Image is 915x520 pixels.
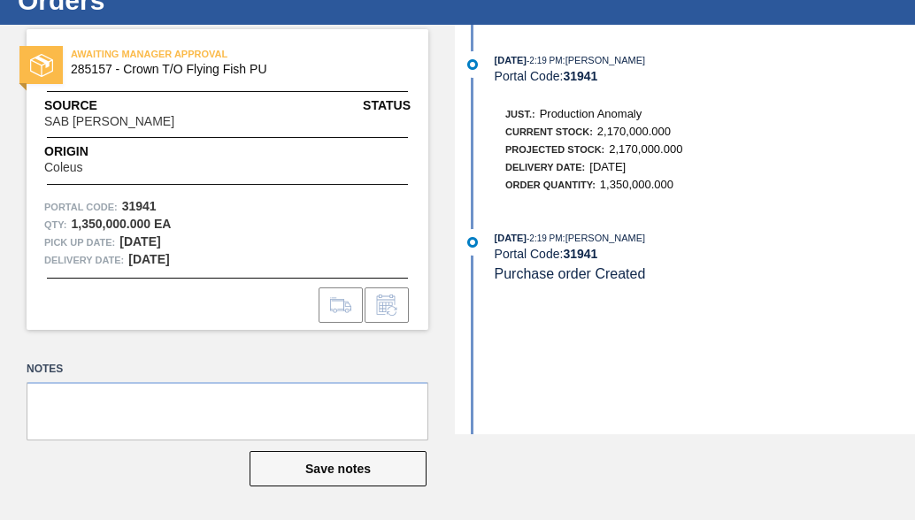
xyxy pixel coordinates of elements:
[505,109,535,119] span: Just.:
[44,198,118,216] span: Portal Code:
[27,356,428,382] label: Notes
[44,115,174,128] span: SAB [PERSON_NAME]
[609,142,682,156] span: 2,170,000.000
[563,233,646,243] span: : [PERSON_NAME]
[44,233,115,251] span: Pick up Date:
[527,56,563,65] span: - 2:19 PM
[563,69,597,83] strong: 31941
[128,252,169,266] strong: [DATE]
[363,96,411,115] span: Status
[365,287,409,323] div: Inform order change
[495,233,527,243] span: [DATE]
[467,59,478,70] img: atual
[527,233,563,243] span: - 2:19 PM
[540,107,642,120] span: Production Anomaly
[250,451,427,486] button: Save notes
[30,54,53,77] img: status
[44,161,83,174] span: Coleus
[495,55,527,65] span: [DATE]
[495,69,915,83] div: Portal Code:
[563,247,597,261] strong: 31941
[122,199,157,213] strong: 31941
[71,217,171,231] strong: 1,350,000.000 EA
[505,126,593,137] span: Current Stock:
[44,142,127,161] span: Origin
[44,216,66,233] span: Qty :
[589,160,626,173] span: [DATE]
[600,178,673,191] span: 1,350,000.000
[44,96,227,115] span: Source
[71,63,392,76] span: 285157 - Crown T/O Flying Fish PU
[71,45,319,63] span: AWAITING MANAGER APPROVAL
[505,180,596,190] span: Order Quantity:
[505,162,585,172] span: Delivery Date:
[495,247,915,261] div: Portal Code:
[495,266,646,281] span: Purchase order Created
[467,237,478,248] img: atual
[319,287,363,323] div: Go to Load Composition
[505,144,604,155] span: Projected Stock:
[119,234,160,249] strong: [DATE]
[597,125,671,138] span: 2,170,000.000
[44,251,124,269] span: Delivery Date:
[563,55,646,65] span: : [PERSON_NAME]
